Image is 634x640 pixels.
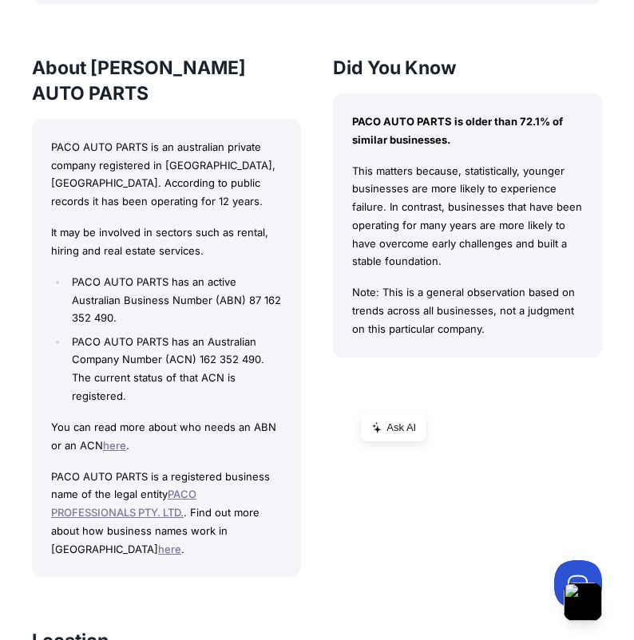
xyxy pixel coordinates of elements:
[333,55,602,81] h3: Did You Know
[51,138,282,211] p: PACO AUTO PARTS is an australian private company registered in [GEOGRAPHIC_DATA], [GEOGRAPHIC_DAT...
[352,162,583,271] p: This matters because, statistically, younger businesses are more likely to experience failure. In...
[554,560,602,608] iframe: Toggle Customer Support
[68,333,282,405] li: PACO AUTO PARTS has an Australian Company Number (ACN) 162 352 490. The current status of that AC...
[68,273,282,327] li: PACO AUTO PARTS has an active Australian Business Number (ABN) 87 162 352 490.
[32,55,301,106] h3: About [PERSON_NAME] AUTO PARTS
[352,113,583,149] p: PACO AUTO PARTS is older than 72.1% of similar businesses.
[51,223,282,260] p: It may be involved in sectors such as rental, hiring and real estate services.
[158,543,181,555] a: here
[352,283,583,338] p: Note: This is a general observation based on trends across all businesses, not a judgment on this...
[103,439,126,452] a: here
[51,418,282,455] p: You can read more about who needs an ABN or an ACN .
[51,468,282,559] p: PACO AUTO PARTS is a registered business name of the legal entity . Find out more about how busin...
